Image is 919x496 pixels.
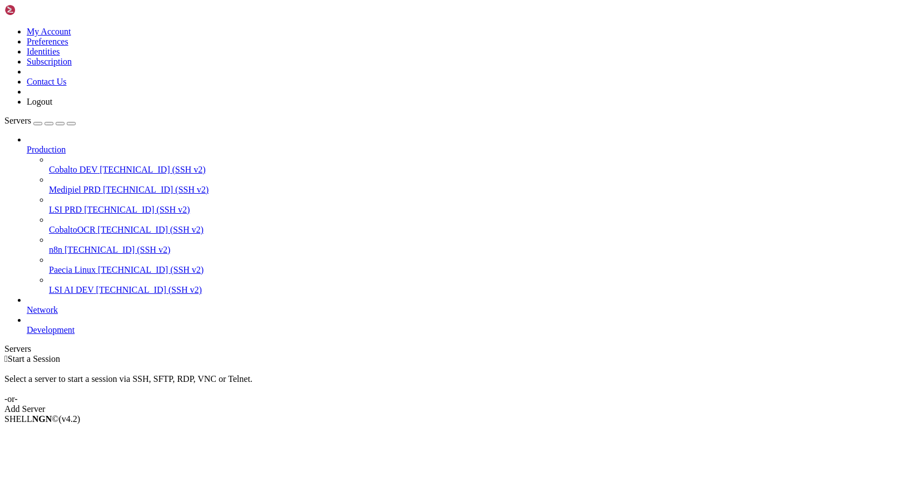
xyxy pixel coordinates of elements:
span: n8n [49,245,62,254]
li: Medipiel PRD [TECHNICAL_ID] (SSH v2) [49,175,915,195]
span: [TECHNICAL_ID] (SSH v2) [98,265,204,274]
a: CobaltoOCR [TECHNICAL_ID] (SSH v2) [49,225,915,235]
span: LSI AI DEV [49,285,94,294]
span: Medipiel PRD [49,185,101,194]
span: Development [27,325,75,335]
div: Add Server [4,404,915,414]
a: Production [27,145,915,155]
a: Contact Us [27,77,67,86]
li: LSI PRD [TECHNICAL_ID] (SSH v2) [49,195,915,215]
a: Paecia Linux [TECHNICAL_ID] (SSH v2) [49,265,915,275]
a: Medipiel PRD [TECHNICAL_ID] (SSH v2) [49,185,915,195]
span: Paecia Linux [49,265,96,274]
li: Paecia Linux [TECHNICAL_ID] (SSH v2) [49,255,915,275]
a: My Account [27,27,71,36]
span: [TECHNICAL_ID] (SSH v2) [84,205,190,214]
b: NGN [32,414,52,424]
span: Start a Session [8,354,60,364]
div: Servers [4,344,915,354]
span: [TECHNICAL_ID] (SSH v2) [98,225,204,234]
li: CobaltoOCR [TECHNICAL_ID] (SSH v2) [49,215,915,235]
li: Network [27,295,915,315]
span: [TECHNICAL_ID] (SSH v2) [65,245,170,254]
a: n8n [TECHNICAL_ID] (SSH v2) [49,245,915,255]
span: [TECHNICAL_ID] (SSH v2) [100,165,205,174]
a: Network [27,305,915,315]
span: Production [27,145,66,154]
span: Cobalto DEV [49,165,97,174]
img: Shellngn [4,4,68,16]
a: Development [27,325,915,335]
a: LSI PRD [TECHNICAL_ID] (SSH v2) [49,205,915,215]
span: Network [27,305,58,315]
a: Subscription [27,57,72,66]
a: Identities [27,47,60,56]
span:  [4,354,8,364]
li: Development [27,315,915,335]
span: SHELL © [4,414,80,424]
span: [TECHNICAL_ID] (SSH v2) [96,285,202,294]
a: Preferences [27,37,68,46]
span: LSI PRD [49,205,82,214]
div: Select a server to start a session via SSH, SFTP, RDP, VNC or Telnet. -or- [4,364,915,404]
li: Production [27,135,915,295]
a: Cobalto DEV [TECHNICAL_ID] (SSH v2) [49,165,915,175]
span: Servers [4,116,31,125]
span: 4.2.0 [59,414,81,424]
a: LSI AI DEV [TECHNICAL_ID] (SSH v2) [49,285,915,295]
li: Cobalto DEV [TECHNICAL_ID] (SSH v2) [49,155,915,175]
a: Logout [27,97,52,106]
li: n8n [TECHNICAL_ID] (SSH v2) [49,235,915,255]
li: LSI AI DEV [TECHNICAL_ID] (SSH v2) [49,275,915,295]
a: Servers [4,116,76,125]
span: [TECHNICAL_ID] (SSH v2) [103,185,209,194]
span: CobaltoOCR [49,225,96,234]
